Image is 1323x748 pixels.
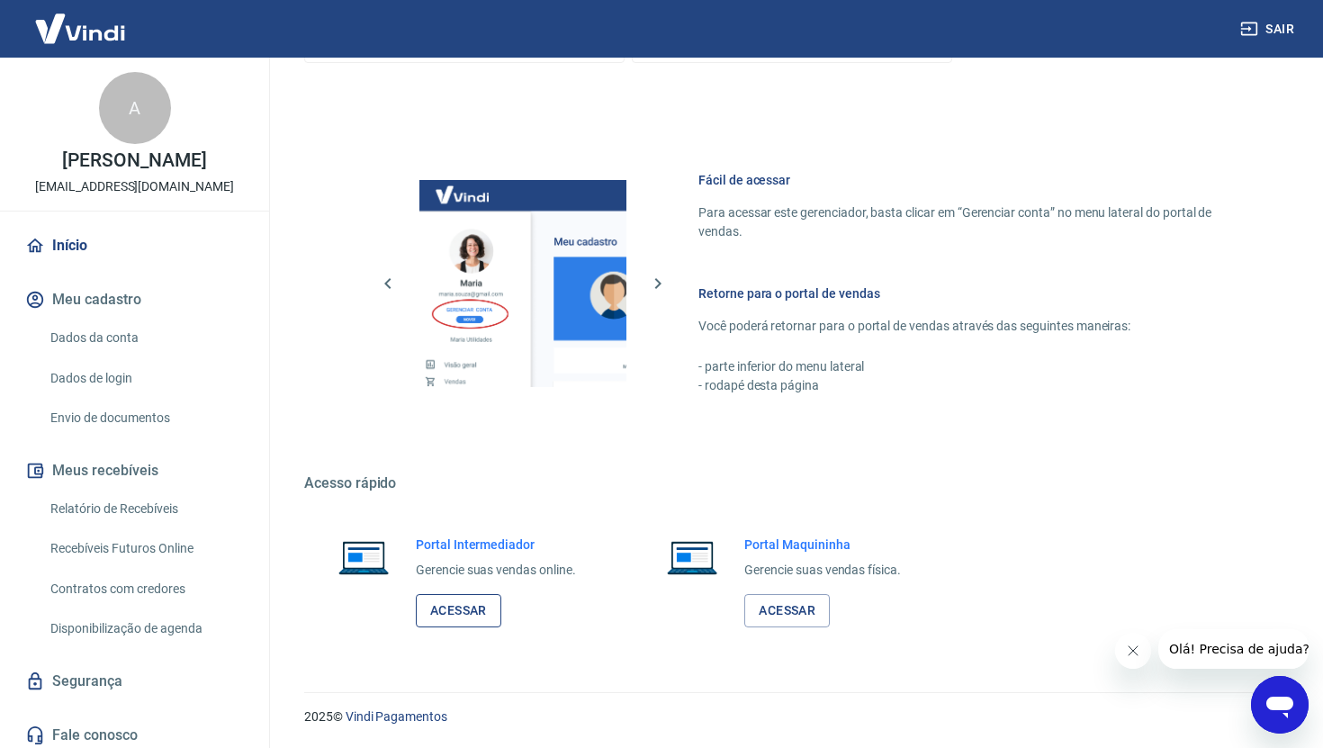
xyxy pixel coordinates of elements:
p: 2025 © [304,707,1280,726]
a: Vindi Pagamentos [346,709,447,724]
a: Dados da conta [43,320,247,356]
a: Início [22,226,247,266]
p: Gerencie suas vendas física. [744,561,901,580]
p: [PERSON_NAME] [62,151,206,170]
a: Relatório de Recebíveis [43,491,247,527]
button: Meu cadastro [22,280,247,320]
h6: Portal Intermediador [416,536,576,554]
button: Meus recebíveis [22,451,247,491]
span: Olá! Precisa de ajuda? [11,13,151,27]
iframe: Mensagem da empresa [1158,629,1309,669]
p: Para acessar este gerenciador, basta clicar em “Gerenciar conta” no menu lateral do portal de ven... [698,203,1237,241]
p: Você poderá retornar para o portal de vendas através das seguintes maneiras: [698,317,1237,336]
img: Imagem de um notebook aberto [654,536,730,579]
div: A [99,72,171,144]
a: Disponibilização de agenda [43,610,247,647]
img: Vindi [22,1,139,56]
iframe: Fechar mensagem [1115,633,1151,669]
img: Imagem de um notebook aberto [326,536,401,579]
p: - parte inferior do menu lateral [698,357,1237,376]
h6: Portal Maquininha [744,536,901,554]
h6: Fácil de acessar [698,171,1237,189]
a: Dados de login [43,360,247,397]
p: [EMAIL_ADDRESS][DOMAIN_NAME] [35,177,234,196]
a: Acessar [744,594,830,627]
p: - rodapé desta página [698,376,1237,395]
a: Contratos com credores [43,571,247,608]
a: Segurança [22,662,247,701]
button: Sair [1237,13,1301,46]
a: Acessar [416,594,501,627]
a: Recebíveis Futuros Online [43,530,247,567]
iframe: Botão para abrir a janela de mensagens [1251,676,1309,734]
h5: Acesso rápido [304,474,1280,492]
img: Imagem da dashboard mostrando o botão de gerenciar conta na sidebar no lado esquerdo [419,180,626,387]
h6: Retorne para o portal de vendas [698,284,1237,302]
p: Gerencie suas vendas online. [416,561,576,580]
a: Envio de documentos [43,400,247,437]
